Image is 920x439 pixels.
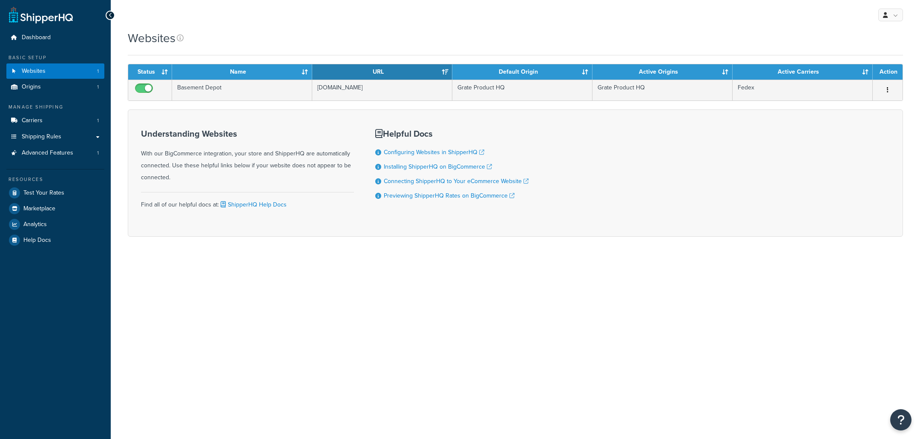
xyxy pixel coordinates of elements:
a: ShipperHQ Home [9,6,73,23]
td: [DOMAIN_NAME] [312,80,452,100]
div: Manage Shipping [6,103,104,111]
th: Name: activate to sort column ascending [172,64,312,80]
th: Active Origins: activate to sort column ascending [592,64,733,80]
a: Test Your Rates [6,185,104,201]
a: Configuring Websites in ShipperHQ [384,148,484,157]
span: Carriers [22,117,43,124]
span: Test Your Rates [23,189,64,197]
div: Resources [6,176,104,183]
div: Find all of our helpful docs at: [141,192,354,211]
a: Marketplace [6,201,104,216]
a: Carriers 1 [6,113,104,129]
h1: Websites [128,30,175,46]
a: ShipperHQ Help Docs [219,200,287,209]
th: Status: activate to sort column ascending [128,64,172,80]
span: 1 [97,83,99,91]
a: Websites 1 [6,63,104,79]
a: Installing ShipperHQ on BigCommerce [384,162,492,171]
span: Advanced Features [22,149,73,157]
a: Previewing ShipperHQ Rates on BigCommerce [384,191,515,200]
a: Help Docs [6,232,104,248]
span: 1 [97,149,99,157]
li: Websites [6,63,104,79]
td: Grate Product HQ [592,80,733,100]
span: Websites [22,68,46,75]
span: Analytics [23,221,47,228]
a: Connecting ShipperHQ to Your eCommerce Website [384,177,529,186]
li: Advanced Features [6,145,104,161]
div: Basic Setup [6,54,104,61]
a: Origins 1 [6,79,104,95]
li: Carriers [6,113,104,129]
span: Help Docs [23,237,51,244]
th: Default Origin: activate to sort column ascending [452,64,592,80]
td: Fedex [733,80,873,100]
td: Grate Product HQ [452,80,592,100]
td: Basement Depot [172,80,312,100]
span: Dashboard [22,34,51,41]
button: Open Resource Center [890,409,911,430]
a: Analytics [6,217,104,232]
th: Active Carriers: activate to sort column ascending [733,64,873,80]
span: Origins [22,83,41,91]
div: With our BigCommerce integration, your store and ShipperHQ are automatically connected. Use these... [141,129,354,184]
a: Dashboard [6,30,104,46]
h3: Helpful Docs [375,129,529,138]
span: 1 [97,117,99,124]
span: Marketplace [23,205,55,212]
span: 1 [97,68,99,75]
th: URL: activate to sort column ascending [312,64,452,80]
th: Action [873,64,903,80]
h3: Understanding Websites [141,129,354,138]
a: Advanced Features 1 [6,145,104,161]
li: Origins [6,79,104,95]
span: Shipping Rules [22,133,61,141]
a: Shipping Rules [6,129,104,145]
